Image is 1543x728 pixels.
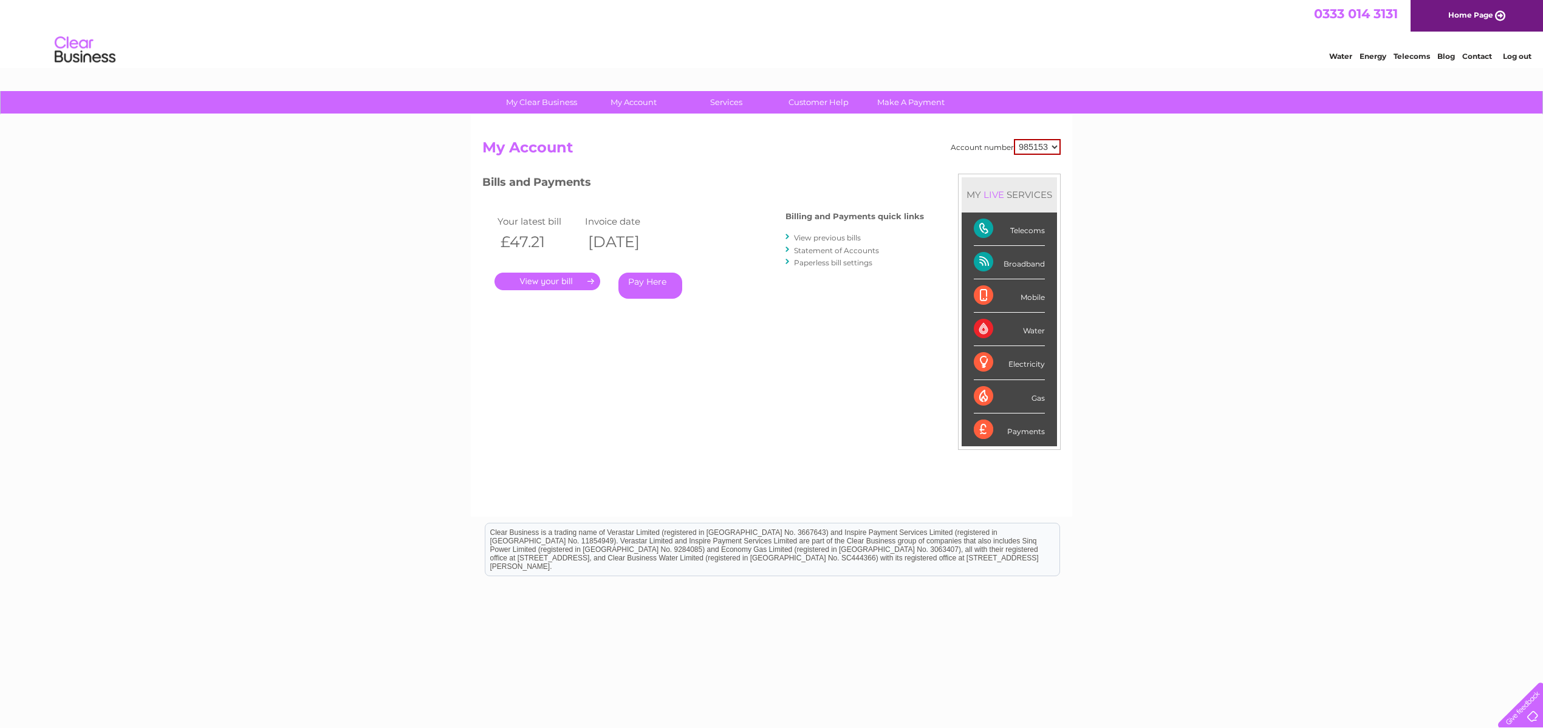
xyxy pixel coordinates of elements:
[951,139,1061,155] div: Account number
[491,91,592,114] a: My Clear Business
[794,246,879,255] a: Statement of Accounts
[974,279,1045,313] div: Mobile
[494,273,600,290] a: .
[1437,52,1455,61] a: Blog
[974,313,1045,346] div: Water
[974,380,1045,413] div: Gas
[1314,6,1398,21] a: 0333 014 3131
[1360,52,1386,61] a: Energy
[974,213,1045,246] div: Telecoms
[794,258,872,267] a: Paperless bill settings
[482,174,924,195] h3: Bills and Payments
[676,91,776,114] a: Services
[582,213,669,230] td: Invoice date
[861,91,961,114] a: Make A Payment
[794,233,861,242] a: View previous bills
[981,189,1007,200] div: LIVE
[584,91,684,114] a: My Account
[974,346,1045,379] div: Electricity
[768,91,869,114] a: Customer Help
[962,177,1057,212] div: MY SERVICES
[1329,52,1352,61] a: Water
[494,230,582,254] th: £47.21
[974,246,1045,279] div: Broadband
[785,212,924,221] h4: Billing and Payments quick links
[54,32,116,69] img: logo.png
[1503,52,1531,61] a: Log out
[618,273,682,299] a: Pay Here
[494,213,582,230] td: Your latest bill
[974,413,1045,446] div: Payments
[582,230,669,254] th: [DATE]
[1462,52,1492,61] a: Contact
[482,139,1061,162] h2: My Account
[485,7,1059,59] div: Clear Business is a trading name of Verastar Limited (registered in [GEOGRAPHIC_DATA] No. 3667643...
[1394,52,1430,61] a: Telecoms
